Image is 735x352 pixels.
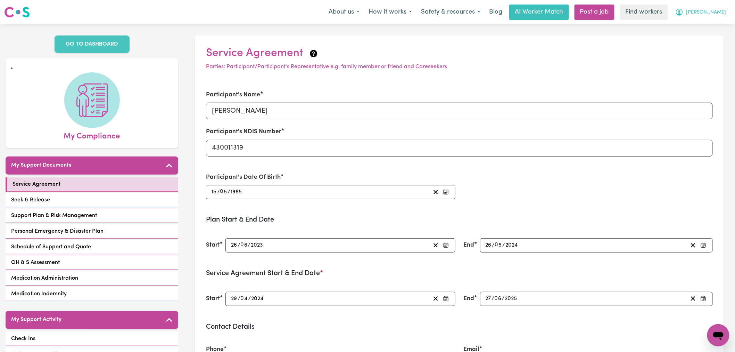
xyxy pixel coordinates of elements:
[206,241,220,250] label: Start
[206,294,220,303] label: Start
[13,180,60,189] span: Service Agreement
[502,296,505,302] span: /
[11,162,71,169] h5: My Support Documents
[206,216,713,224] h3: Plan Start & End Date
[238,296,240,302] span: /
[4,6,30,18] img: Careseekers logo
[11,227,104,235] span: Personal Emergency & Disaster Plan
[11,290,67,298] span: Medication Indemnity
[505,294,518,303] input: ----
[492,242,495,248] span: /
[485,294,492,303] input: --
[464,241,474,250] label: End
[251,294,264,303] input: ----
[11,335,35,343] span: Check Ins
[707,324,729,346] iframe: Button to launch messaging window
[492,296,495,302] span: /
[211,187,217,197] input: --
[250,241,264,250] input: ----
[503,242,505,248] span: /
[64,128,120,143] span: My Compliance
[485,5,506,20] a: Blog
[248,242,250,248] span: /
[505,241,519,250] input: ----
[206,47,713,60] h2: Service Agreement
[11,258,60,267] span: OH & S Assessment
[6,177,178,192] a: Service Agreement
[206,323,713,331] h3: Contact Details
[240,296,244,302] span: 0
[241,241,248,250] input: --
[464,294,474,303] label: End
[6,240,178,254] a: Schedule of Support and Quote
[230,187,242,197] input: ----
[6,157,178,175] button: My Support Documents
[416,5,485,19] button: Safety & resources
[509,5,569,20] a: AI Worker Match
[241,294,248,303] input: --
[575,5,614,20] a: Post a job
[240,242,244,248] span: 0
[686,9,726,16] span: [PERSON_NAME]
[6,256,178,270] a: OH & S Assessment
[495,242,498,248] span: 0
[228,189,230,195] span: /
[495,296,498,302] span: 0
[495,294,502,303] input: --
[231,294,238,303] input: --
[217,189,220,195] span: /
[6,209,178,223] a: Support Plan & Risk Management
[206,63,713,71] p: Parties: Participant/Participant's Representative e.g. family member or friend and Careseekers
[364,5,416,19] button: How it works
[206,90,260,99] label: Participant's Name
[6,224,178,239] a: Personal Emergency & Disaster Plan
[238,242,240,248] span: /
[6,271,178,286] a: Medication Administration
[4,4,30,20] a: Careseekers logo
[11,317,61,323] h5: My Support Activity
[220,187,228,197] input: --
[6,193,178,207] a: Seek & Release
[206,128,281,137] label: Participant's NDIS Number
[324,5,364,19] button: About us
[11,72,173,143] a: My Compliance
[231,241,238,250] input: --
[55,35,130,53] a: GO TO DASHBOARD
[248,296,251,302] span: /
[11,274,78,282] span: Medication Administration
[495,241,503,250] input: --
[485,241,492,250] input: --
[6,311,178,329] button: My Support Activity
[620,5,668,20] a: Find workers
[206,173,281,182] label: Participant's Date Of Birth
[11,196,50,204] span: Seek & Release
[220,189,223,195] span: 0
[11,211,97,220] span: Support Plan & Risk Management
[11,243,91,251] span: Schedule of Support and Quote
[6,332,178,346] a: Check Ins
[206,269,713,278] h3: Service Agreement Start & End Date
[6,287,178,301] a: Medication Indemnity
[671,5,731,19] button: My Account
